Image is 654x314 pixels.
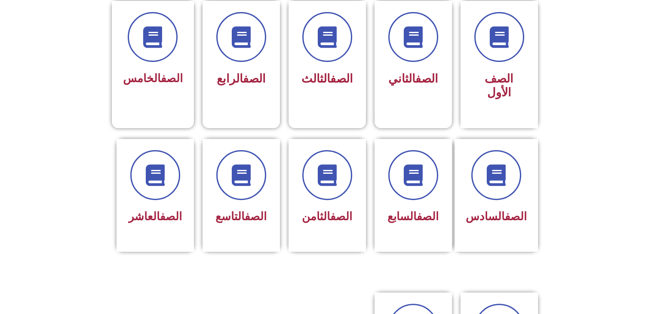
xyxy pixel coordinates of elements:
[485,72,513,99] span: الصف الأول
[217,72,266,86] span: الرابع
[215,210,267,223] span: التاسع
[330,72,353,86] a: الصف
[245,210,267,223] a: الصف
[505,210,527,223] a: الصف
[415,72,438,86] a: الصف
[388,72,438,86] span: الثاني
[330,210,352,223] a: الصف
[129,210,182,223] span: العاشر
[301,72,353,86] span: الثالث
[302,210,352,223] span: الثامن
[161,72,183,85] a: الصف
[160,210,182,223] a: الصف
[243,72,266,86] a: الصف
[466,210,527,223] span: السادس
[387,210,439,223] span: السابع
[417,210,439,223] a: الصف
[123,72,183,85] span: الخامس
